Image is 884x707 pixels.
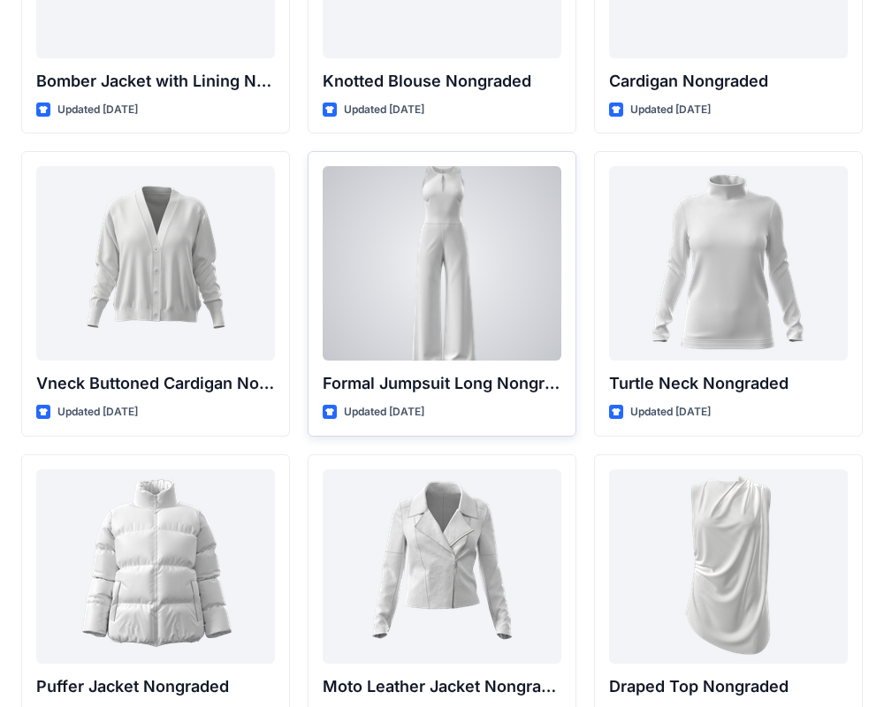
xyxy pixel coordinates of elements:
[323,69,561,94] p: Knotted Blouse Nongraded
[36,166,275,361] a: Vneck Buttoned Cardigan Nongraded
[630,101,711,119] p: Updated [DATE]
[323,166,561,361] a: Formal Jumpsuit Long Nongraded
[36,469,275,664] a: Puffer Jacket Nongraded
[609,371,848,396] p: Turtle Neck Nongraded
[344,403,424,422] p: Updated [DATE]
[36,674,275,699] p: Puffer Jacket Nongraded
[344,101,424,119] p: Updated [DATE]
[57,403,138,422] p: Updated [DATE]
[630,403,711,422] p: Updated [DATE]
[57,101,138,119] p: Updated [DATE]
[323,674,561,699] p: Moto Leather Jacket Nongraded
[36,69,275,94] p: Bomber Jacket with Lining Nongraded
[323,469,561,664] a: Moto Leather Jacket Nongraded
[609,69,848,94] p: Cardigan Nongraded
[609,674,848,699] p: Draped Top Nongraded
[36,371,275,396] p: Vneck Buttoned Cardigan Nongraded
[609,166,848,361] a: Turtle Neck Nongraded
[609,469,848,664] a: Draped Top Nongraded
[323,371,561,396] p: Formal Jumpsuit Long Nongraded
